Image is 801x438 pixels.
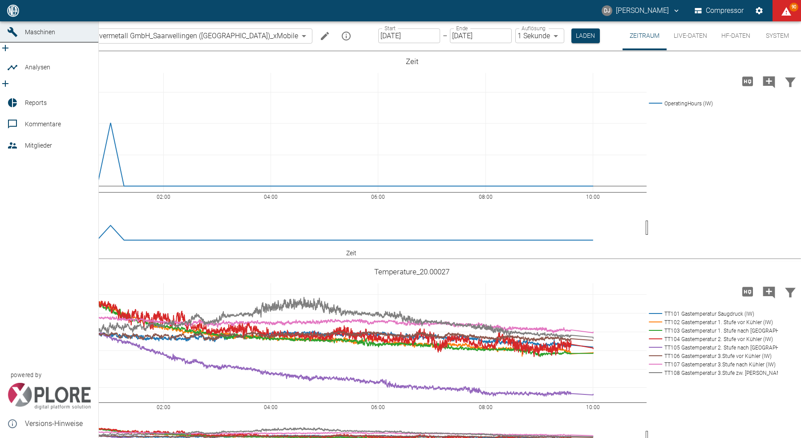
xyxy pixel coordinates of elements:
[571,28,600,43] button: Laden
[450,28,512,43] input: DD.MM.YYYY
[7,383,91,410] img: Xplore Logo
[384,24,396,32] label: Start
[693,3,746,19] button: Compressor
[25,121,61,128] span: Kommentare
[25,28,55,36] span: Maschinen
[714,21,757,50] button: HF-Daten
[780,280,801,303] button: Daten filtern
[25,99,47,106] span: Reports
[737,287,758,295] span: Hohe Auflösung
[316,27,334,45] button: Machine bearbeiten
[6,4,20,16] img: logo
[11,371,41,379] span: powered by
[25,142,52,149] span: Mitglieder
[602,5,612,16] div: DJ
[33,31,298,41] a: HOFER_Saar-Pulvermetall GmbH_Saarwellingen ([GEOGRAPHIC_DATA])_xMobile
[522,24,546,32] label: Auflösung
[757,21,797,50] button: System
[737,76,758,85] span: Hohe Auflösung
[25,64,50,71] span: Analysen
[758,280,780,303] button: Kommentar hinzufügen
[443,31,447,41] p: –
[456,24,468,32] label: Ende
[25,418,91,429] span: Versions-Hinweise
[47,31,298,41] span: HOFER_Saar-Pulvermetall GmbH_Saarwellingen ([GEOGRAPHIC_DATA])_xMobile
[378,28,440,43] input: DD.MM.YYYY
[758,70,780,93] button: Kommentar hinzufügen
[515,28,564,43] div: 1 Sekunde
[789,3,798,12] span: 90
[667,21,714,50] button: Live-Daten
[751,3,767,19] button: Einstellungen
[600,3,682,19] button: david.jasper@nea-x.de
[623,21,667,50] button: Zeitraum
[780,70,801,93] button: Daten filtern
[337,27,355,45] button: mission info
